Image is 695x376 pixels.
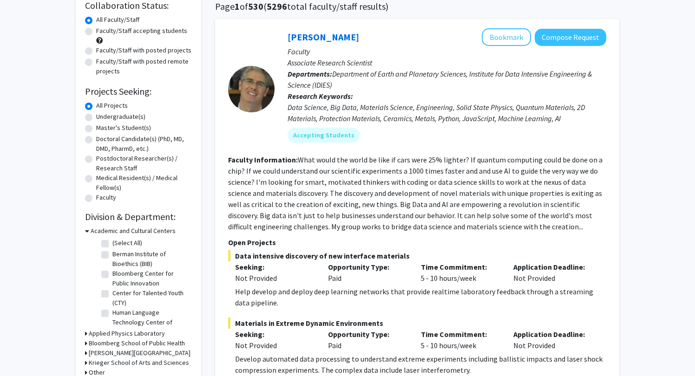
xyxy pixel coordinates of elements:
h3: [PERSON_NAME][GEOGRAPHIC_DATA] [89,348,190,358]
p: Opportunity Type: [328,261,407,272]
div: Not Provided [506,261,599,284]
span: Materials in Extreme Dynamic Environments [228,318,606,329]
h1: Page of ( total faculty/staff results) [215,1,619,12]
div: Develop automated data processing to understand extreme experiments including ballistic impacts a... [235,353,606,376]
b: Faculty Information: [228,155,298,164]
label: Center for Talented Youth (CTY) [112,288,190,308]
p: Application Deadline: [513,261,592,272]
div: Not Provided [506,329,599,351]
b: Research Keywords: [288,91,353,101]
label: Faculty/Staff with posted projects [96,45,191,55]
div: Paid [321,329,414,351]
div: 5 - 10 hours/week [414,261,507,284]
h3: Bloomberg School of Public Health [89,338,185,348]
p: Open Projects [228,237,606,248]
button: Add David Elbert to Bookmarks [482,28,531,46]
span: 530 [248,0,263,12]
p: Time Commitment: [421,261,500,272]
b: Departments: [288,69,332,78]
div: 5 - 10 hours/week [414,329,507,351]
label: All Projects [96,101,128,110]
p: Time Commitment: [421,329,500,340]
a: [PERSON_NAME] [288,31,359,43]
h3: Academic and Cultural Centers [91,226,176,236]
fg-read-more: What would the world be like if cars were 25% lighter? If quantum computing could be done on a ch... [228,155,603,231]
label: Berman Institute of Bioethics (BIB) [112,249,190,269]
p: Application Deadline: [513,329,592,340]
p: Associate Research Scientist [288,57,606,68]
label: Bloomberg Center for Public Innovation [112,269,190,288]
label: Medical Resident(s) / Medical Fellow(s) [96,173,192,193]
p: Seeking: [235,329,314,340]
label: (Select All) [112,238,142,248]
label: Undergraduate(s) [96,112,145,122]
span: 5296 [267,0,287,12]
h2: Projects Seeking: [85,86,192,97]
mat-chip: Accepting Students [288,128,360,143]
h3: Krieger School of Arts and Sciences [89,358,189,368]
p: Opportunity Type: [328,329,407,340]
span: Department of Earth and Planetary Sciences, Institute for Data Intensive Engineering & Science (I... [288,69,592,90]
p: Faculty [288,46,606,57]
button: Compose Request to David Elbert [535,29,606,46]
h3: Applied Physics Laboratory [89,329,165,338]
label: Human Language Technology Center of Excellence (HLTCOE) [112,308,190,337]
p: Seeking: [235,261,314,272]
label: Faculty [96,193,116,202]
span: 1 [235,0,240,12]
label: Doctoral Candidate(s) (PhD, MD, DMD, PharmD, etc.) [96,134,192,154]
span: Data intensive discovery of new interface materials [228,250,606,261]
h2: Division & Department: [85,211,192,222]
div: Not Provided [235,272,314,284]
div: Not Provided [235,340,314,351]
label: Master's Student(s) [96,123,151,133]
iframe: Chat [7,334,39,369]
div: Paid [321,261,414,284]
label: Faculty/Staff with posted remote projects [96,57,192,76]
label: Postdoctoral Researcher(s) / Research Staff [96,154,192,173]
div: Help develop and deploy deep learning networks that provide realtime laboratory feedback through ... [235,286,606,308]
div: Data Science, Big Data, Materials Science, Engineering, Solid State Physics, Quantum Materials, 2... [288,102,606,124]
label: All Faculty/Staff [96,15,139,25]
label: Faculty/Staff accepting students [96,26,187,36]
